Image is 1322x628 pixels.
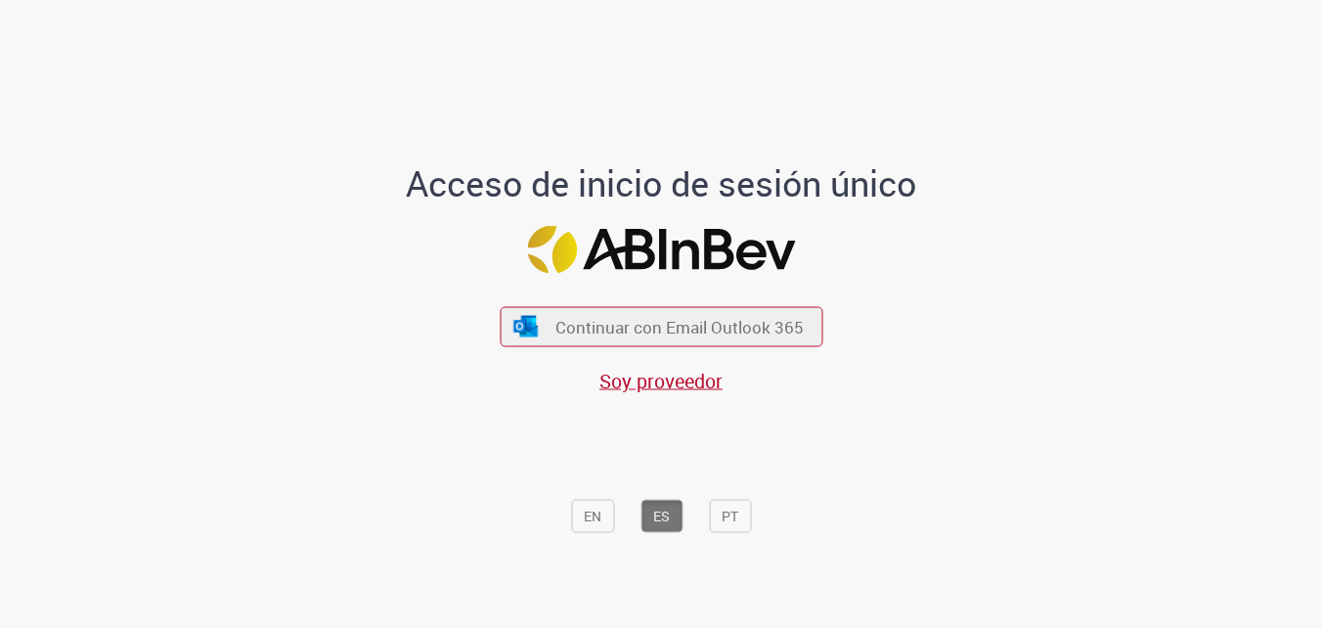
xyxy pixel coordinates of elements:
img: Logo ABInBev [527,226,795,274]
a: Soy proveedor [599,368,723,394]
button: ícone Azure/Microsoft 360 Continuar con Email Outlook 365 [500,306,822,346]
img: ícone Azure/Microsoft 360 [512,316,540,336]
h1: Acceso de inicio de sesión único [390,163,933,202]
button: ES [640,500,683,533]
button: EN [571,500,614,533]
button: PT [709,500,751,533]
span: Continuar con Email Outlook 365 [555,316,804,338]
